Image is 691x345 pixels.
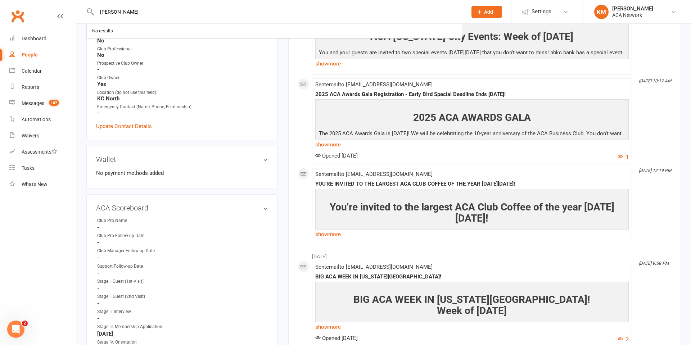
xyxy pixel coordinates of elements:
strong: - [97,224,268,231]
div: Prospective Club Owner [97,60,268,67]
a: Messages 107 [9,95,76,112]
div: Dashboard [22,36,46,41]
span: Add [484,9,493,15]
iframe: Intercom live chat [7,321,24,338]
div: Reports [22,84,39,90]
a: Waivers [9,128,76,144]
div: Tasks [22,165,35,171]
a: Assessments [9,144,76,160]
span: 2 [22,321,28,326]
strong: - [97,315,268,322]
span: 107 [49,100,59,106]
div: Stage II. Interview [97,308,157,315]
strong: - [97,110,268,116]
div: [PERSON_NAME] [612,5,653,12]
div: Club Professional [97,46,268,53]
span: Sent email to [EMAIL_ADDRESS][DOMAIN_NAME] [315,264,433,270]
p: You and your guests are invited to two special events [DATE][DATE] that you don't want to miss! n... [317,48,627,76]
i: [DATE] 10:17 AM [639,78,671,83]
span: Opened [DATE] [315,335,358,341]
strong: - [97,66,268,73]
div: Stage I. Guest (1st Visit) [97,278,157,285]
a: What's New [9,176,76,192]
strong: - [97,300,268,307]
a: Tasks [9,160,76,176]
button: 1 [618,153,629,161]
span: 2025 ACA AWARDS GALA [413,112,531,123]
i: [DATE] 9:58 PM [639,261,669,266]
div: YOU'RE INVITED TO THE LARGEST ACA CLUB COFFEE OF THE YEAR [DATE][DATE]! [315,181,629,187]
a: show more [315,59,629,69]
a: Dashboard [9,31,76,47]
span: Settings [532,4,551,20]
div: Stage I. Guest (2nd Visit) [97,293,157,300]
div: Support Follow-up Date [97,263,157,270]
div: No results [90,26,115,36]
a: Automations [9,112,76,128]
div: Location (do not use this field) [97,89,268,96]
a: show more [315,322,629,332]
h3: ACA Scoreboard [96,204,268,212]
a: People [9,47,76,63]
a: show more [315,229,629,239]
div: Automations [22,117,51,122]
div: 2025 ACA Awards Gala Registration - Early Bird Special Deadline Ends [DATE]! [315,91,629,97]
i: [DATE] 12:19 PM [639,168,671,173]
button: Add [471,6,502,18]
div: Assessments [22,149,57,155]
a: Update Contact Details [96,122,152,131]
span: You're invited to the largest ACA Club Coffee of the year [DATE][DATE]! [330,201,614,224]
strong: Yes [97,81,268,87]
div: Club Pro Name [97,217,157,224]
div: Club Owner [97,74,268,81]
div: Club Manager Follow-up Date [97,248,157,254]
li: [DATE] [298,249,672,260]
div: What's New [22,181,48,187]
div: Calendar [22,68,42,74]
button: 2 [618,335,629,344]
div: KM [594,5,609,19]
a: Clubworx [9,7,27,25]
a: Reports [9,79,76,95]
strong: [DATE] [97,331,268,337]
strong: - [97,239,268,246]
p: The 2025 ACA Awards Gala is [DATE]! We will be celebrating the 10-year anniversary of the ACA Bus... [317,129,627,157]
strong: No [97,52,268,58]
strong: - [97,285,268,291]
li: No payment methods added [96,169,268,177]
input: Search... [95,7,462,17]
span: BIG ACA WEEK IN [US_STATE][GEOGRAPHIC_DATA]! [353,294,590,305]
div: Waivers [22,133,39,139]
span: Opened [DATE] [315,153,358,159]
span: he Early Bird Special deadline ends [DATE]! [354,139,457,145]
strong: - [97,270,268,276]
span: Sent email to [EMAIL_ADDRESS][DOMAIN_NAME] [315,171,433,177]
h3: Wallet [96,155,268,163]
span: ACA [US_STATE] City Events: Week of [DATE] [370,31,573,42]
span: Sent email to [EMAIL_ADDRESS][DOMAIN_NAME] [315,81,433,88]
div: ACA Network [612,12,653,18]
div: Messages [22,100,44,106]
div: Emergency Contact (Name, Phone, Relationship) [97,104,268,110]
span: Week of [DATE] [437,305,507,317]
strong: - [97,255,268,261]
div: Stage III. Membership Application [97,323,162,330]
div: People [22,52,38,58]
a: Calendar [9,63,76,79]
div: BIG ACA WEEK IN [US_STATE][GEOGRAPHIC_DATA]! [315,274,629,280]
strong: KC North [97,95,268,102]
a: show more [315,140,629,150]
div: Club Pro Follow-up Date [97,232,157,239]
strong: No [97,37,268,44]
